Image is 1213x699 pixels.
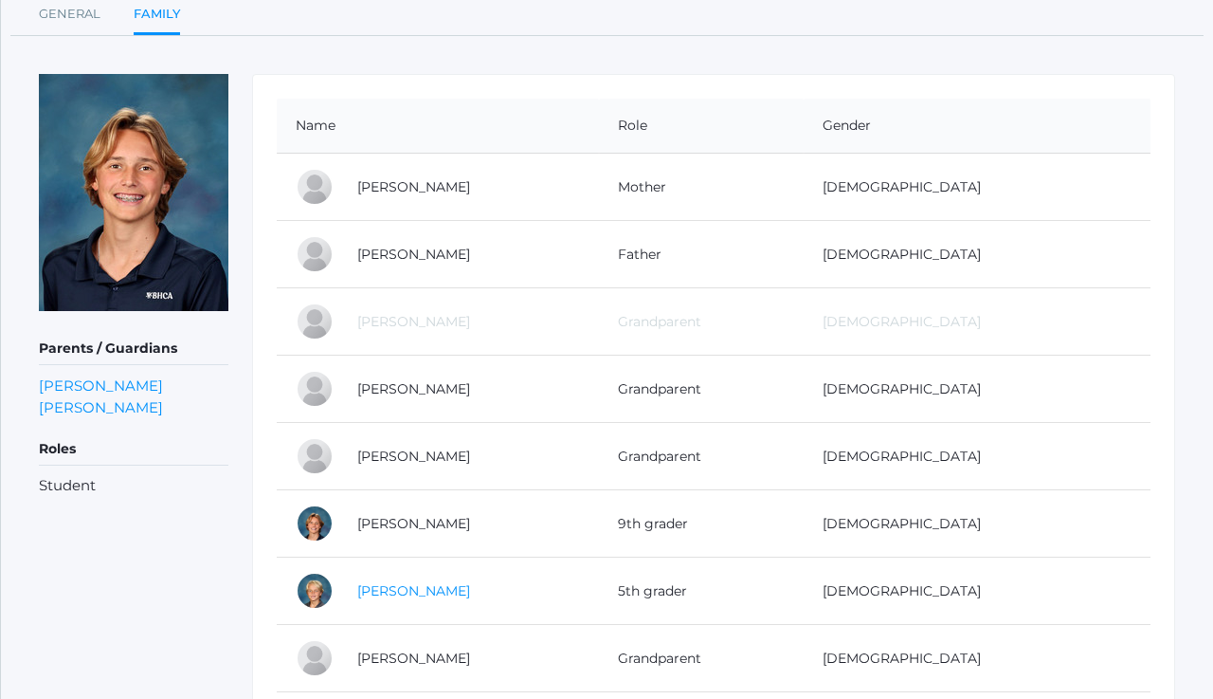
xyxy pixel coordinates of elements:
td: [DEMOGRAPHIC_DATA] [804,423,1150,490]
th: Gender [804,99,1150,154]
td: Father [599,221,804,288]
td: 9th grader [599,490,804,558]
td: [DEMOGRAPHIC_DATA] [804,625,1150,692]
td: [DEMOGRAPHIC_DATA] [804,221,1150,288]
a: [PERSON_NAME] [357,515,470,532]
a: [PERSON_NAME] [357,246,470,263]
td: [DEMOGRAPHIC_DATA] [804,558,1150,625]
a: [PERSON_NAME] [357,650,470,667]
a: [PERSON_NAME] [357,178,470,195]
h5: Parents / Guardians [39,333,228,365]
th: Role [599,99,804,154]
div: Ethan Hylton [296,505,334,543]
td: [DEMOGRAPHIC_DATA] [804,356,1150,423]
td: 5th grader [599,558,804,625]
a: [PERSON_NAME] [39,396,163,418]
h5: Roles [39,433,228,466]
a: [PERSON_NAME] [357,313,470,330]
div: Sharon Filsinger [296,639,334,677]
div: Porter Hylton [296,572,334,610]
div: Sarah Hylton [296,168,334,206]
td: Grandparent [599,423,804,490]
div: Allyson Weinberg [296,437,334,475]
td: [DEMOGRAPHIC_DATA] [804,490,1150,558]
td: Grandparent [599,356,804,423]
th: Name [277,99,599,154]
a: [PERSON_NAME] [357,448,470,465]
div: Denny Weinberg [296,370,334,408]
img: Ethan Hylton [39,74,228,311]
td: Mother [599,154,804,221]
a: [PERSON_NAME] [357,380,470,397]
li: Student [39,475,228,497]
div: Sean Hylton [296,235,334,273]
a: [PERSON_NAME] [357,582,470,599]
a: [PERSON_NAME] [39,375,163,396]
td: [DEMOGRAPHIC_DATA] [804,154,1150,221]
td: Grandparent [599,288,804,356]
td: Grandparent [599,625,804,692]
td: [DEMOGRAPHIC_DATA] [804,288,1150,356]
div: Ally Weinberg [296,303,334,340]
